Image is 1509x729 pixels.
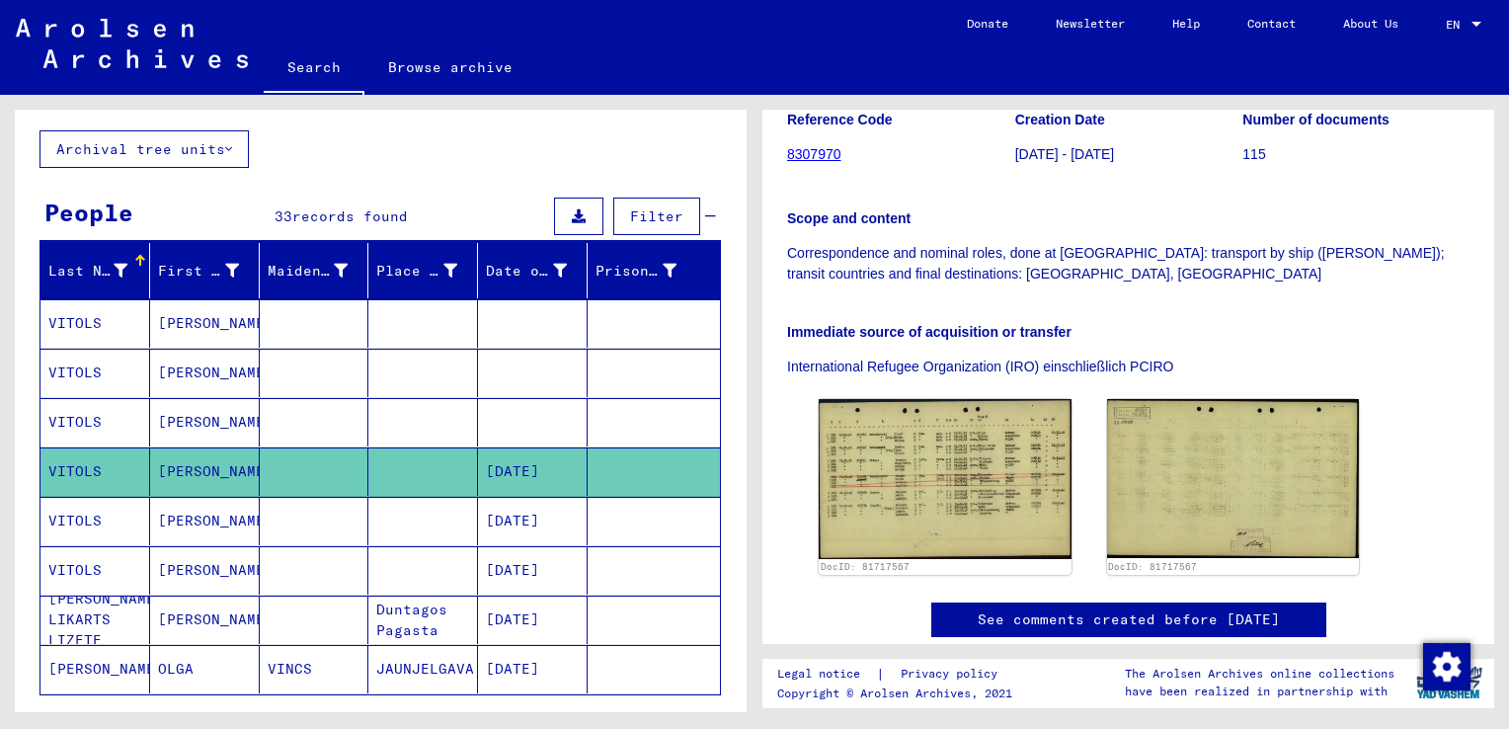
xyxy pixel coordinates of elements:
[1242,112,1390,127] b: Number of documents
[596,255,701,286] div: Prisoner #
[260,645,369,693] mat-cell: VINCS
[44,195,133,230] div: People
[486,261,567,282] div: Date of Birth
[268,261,349,282] div: Maiden Name
[150,349,260,397] mat-cell: [PERSON_NAME]
[40,447,150,496] mat-cell: VITOLS
[478,546,588,595] mat-cell: [DATE]
[40,243,150,298] mat-header-cell: Last Name
[777,685,1021,702] p: Copyright © Arolsen Archives, 2021
[1107,399,1360,557] img: 002.jpg
[978,609,1280,630] a: See comments created before [DATE]
[1423,643,1470,690] img: Change consent
[777,664,876,685] a: Legal notice
[150,645,260,693] mat-cell: OLGA
[368,645,478,693] mat-cell: JAUNJELGAVA
[1108,561,1197,572] a: DocID: 81717567
[630,207,683,225] span: Filter
[596,261,676,282] div: Prisoner #
[150,497,260,545] mat-cell: [PERSON_NAME]
[1015,144,1242,165] p: [DATE] - [DATE]
[158,255,264,286] div: First Name
[885,664,1021,685] a: Privacy policy
[150,398,260,446] mat-cell: [PERSON_NAME]
[787,243,1469,284] p: Correspondence and nominal roles, done at [GEOGRAPHIC_DATA]: transport by ship ([PERSON_NAME]); t...
[48,261,127,282] div: Last Name
[478,447,588,496] mat-cell: [DATE]
[260,243,369,298] mat-header-cell: Maiden Name
[40,299,150,348] mat-cell: VITOLS
[40,497,150,545] mat-cell: VITOLS
[158,261,239,282] div: First Name
[1242,144,1469,165] p: 115
[364,43,536,91] a: Browse archive
[787,112,893,127] b: Reference Code
[40,546,150,595] mat-cell: VITOLS
[40,596,150,644] mat-cell: [PERSON_NAME] LIKARTS LIZETE
[275,207,292,225] span: 33
[16,19,248,68] img: Arolsen_neg.svg
[819,399,1072,558] img: 001.jpg
[1125,683,1394,700] p: have been realized in partnership with
[292,207,408,225] span: records found
[376,261,457,282] div: Place of Birth
[1412,658,1486,707] img: yv_logo.png
[1015,112,1105,127] b: Creation Date
[821,561,910,572] a: DocID: 81717567
[40,398,150,446] mat-cell: VITOLS
[40,645,150,693] mat-cell: [PERSON_NAME]
[478,645,588,693] mat-cell: [DATE]
[613,198,700,235] button: Filter
[150,299,260,348] mat-cell: [PERSON_NAME]
[777,664,1021,685] div: |
[150,447,260,496] mat-cell: [PERSON_NAME]
[486,255,592,286] div: Date of Birth
[478,596,588,644] mat-cell: [DATE]
[40,130,249,168] button: Archival tree units
[787,357,1469,377] p: International Refugee Organization (IRO) einschließlich PCIRO
[368,243,478,298] mat-header-cell: Place of Birth
[264,43,364,95] a: Search
[478,497,588,545] mat-cell: [DATE]
[588,243,720,298] mat-header-cell: Prisoner #
[376,255,482,286] div: Place of Birth
[150,546,260,595] mat-cell: [PERSON_NAME]
[48,255,152,286] div: Last Name
[1422,642,1469,689] div: Change consent
[1446,18,1468,32] span: EN
[478,243,588,298] mat-header-cell: Date of Birth
[268,255,373,286] div: Maiden Name
[150,243,260,298] mat-header-cell: First Name
[1125,665,1394,683] p: The Arolsen Archives online collections
[787,324,1072,340] b: Immediate source of acquisition or transfer
[40,349,150,397] mat-cell: VITOLS
[368,596,478,644] mat-cell: Duntagos Pagasta
[787,210,911,226] b: Scope and content
[787,146,841,162] a: 8307970
[150,596,260,644] mat-cell: [PERSON_NAME]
